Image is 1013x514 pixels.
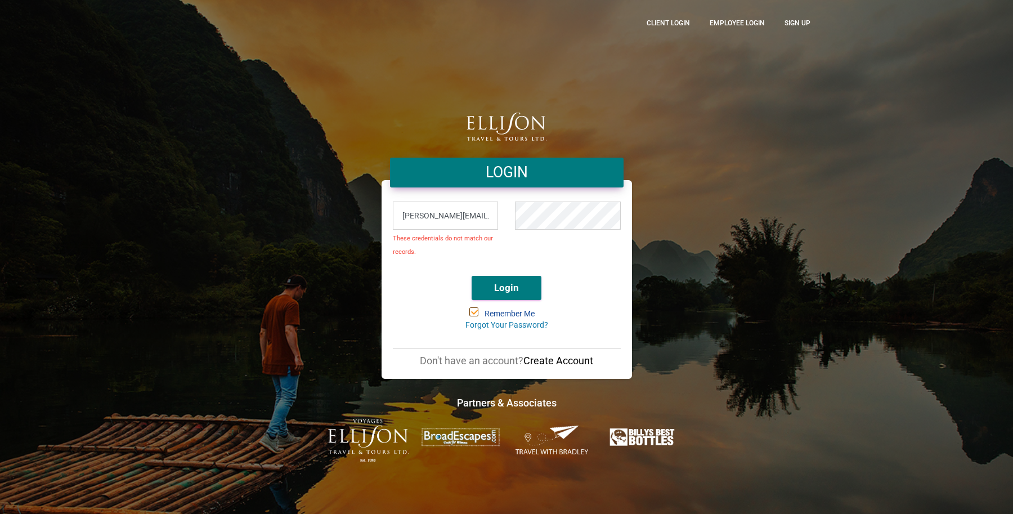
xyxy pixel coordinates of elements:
[328,419,409,462] img: ET-Voyages-text-colour-Logo-with-est.png
[420,427,501,447] img: broadescapes.png
[393,202,499,230] input: Email Address
[638,8,698,37] a: CLient Login
[512,424,593,456] img: Travel-With-Bradley.png
[701,8,773,37] a: Employee Login
[472,276,541,300] button: Login
[393,235,493,256] strong: These credentials do not match our records.
[776,8,819,37] a: Sign up
[604,425,685,449] img: Billys-Best-Bottles.png
[470,309,543,320] label: Remember Me
[393,354,621,368] p: Don't have an account?
[398,162,615,183] h4: LOGIN
[467,113,546,141] img: logo.png
[194,396,819,410] h4: Partners & Associates
[465,320,548,329] a: Forgot Your Password?
[523,355,593,366] a: Create Account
